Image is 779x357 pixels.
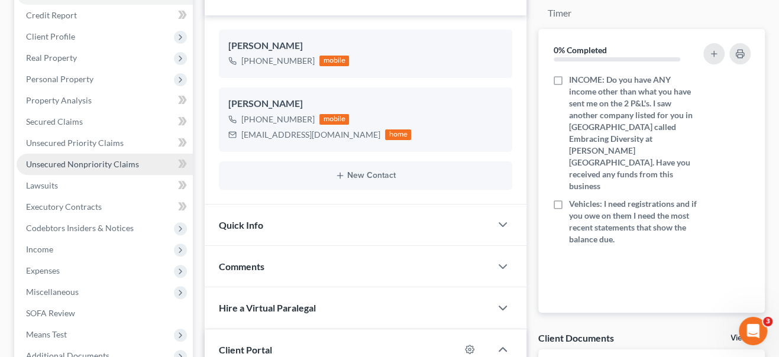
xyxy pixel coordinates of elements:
span: 3 [763,317,772,326]
a: Timer [538,2,581,25]
a: Credit Report [17,5,193,26]
div: mobile [319,56,349,66]
strong: 0% Completed [554,45,607,55]
span: Unsecured Priority Claims [26,138,124,148]
a: View All [730,334,760,342]
span: Unsecured Nonpriority Claims [26,159,139,169]
div: [EMAIL_ADDRESS][DOMAIN_NAME] [241,129,380,141]
span: Codebtors Insiders & Notices [26,223,134,233]
span: Quick Info [219,219,263,231]
a: Executory Contracts [17,196,193,218]
span: Miscellaneous [26,287,79,297]
span: Income [26,244,53,254]
div: mobile [319,114,349,125]
div: Client Documents [538,332,614,344]
span: Property Analysis [26,95,92,105]
div: [PHONE_NUMBER] [241,113,315,125]
div: [PERSON_NAME] [228,97,503,111]
span: Executory Contracts [26,202,102,212]
div: home [385,129,411,140]
a: Lawsuits [17,175,193,196]
span: Real Property [26,53,77,63]
a: Unsecured Nonpriority Claims [17,154,193,175]
span: Comments [219,261,264,272]
a: Property Analysis [17,90,193,111]
span: Means Test [26,329,67,339]
span: Vehicles: I need registrations and if you owe on them I need the most recent statements that show... [569,198,698,245]
span: Credit Report [26,10,77,20]
span: Client Portal [219,344,272,355]
a: Secured Claims [17,111,193,132]
a: SOFA Review [17,303,193,324]
span: Secured Claims [26,116,83,126]
button: New Contact [228,171,503,180]
span: Client Profile [26,31,75,41]
span: Hire a Virtual Paralegal [219,302,316,313]
div: [PHONE_NUMBER] [241,55,315,67]
span: INCOME: Do you have ANY income other than what you have sent me on the 2 P&L's. I saw another com... [569,74,698,192]
a: Unsecured Priority Claims [17,132,193,154]
span: SOFA Review [26,308,75,318]
span: Personal Property [26,74,93,84]
span: Expenses [26,265,60,275]
iframe: Intercom live chat [739,317,767,345]
span: Lawsuits [26,180,58,190]
div: [PERSON_NAME] [228,39,503,53]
